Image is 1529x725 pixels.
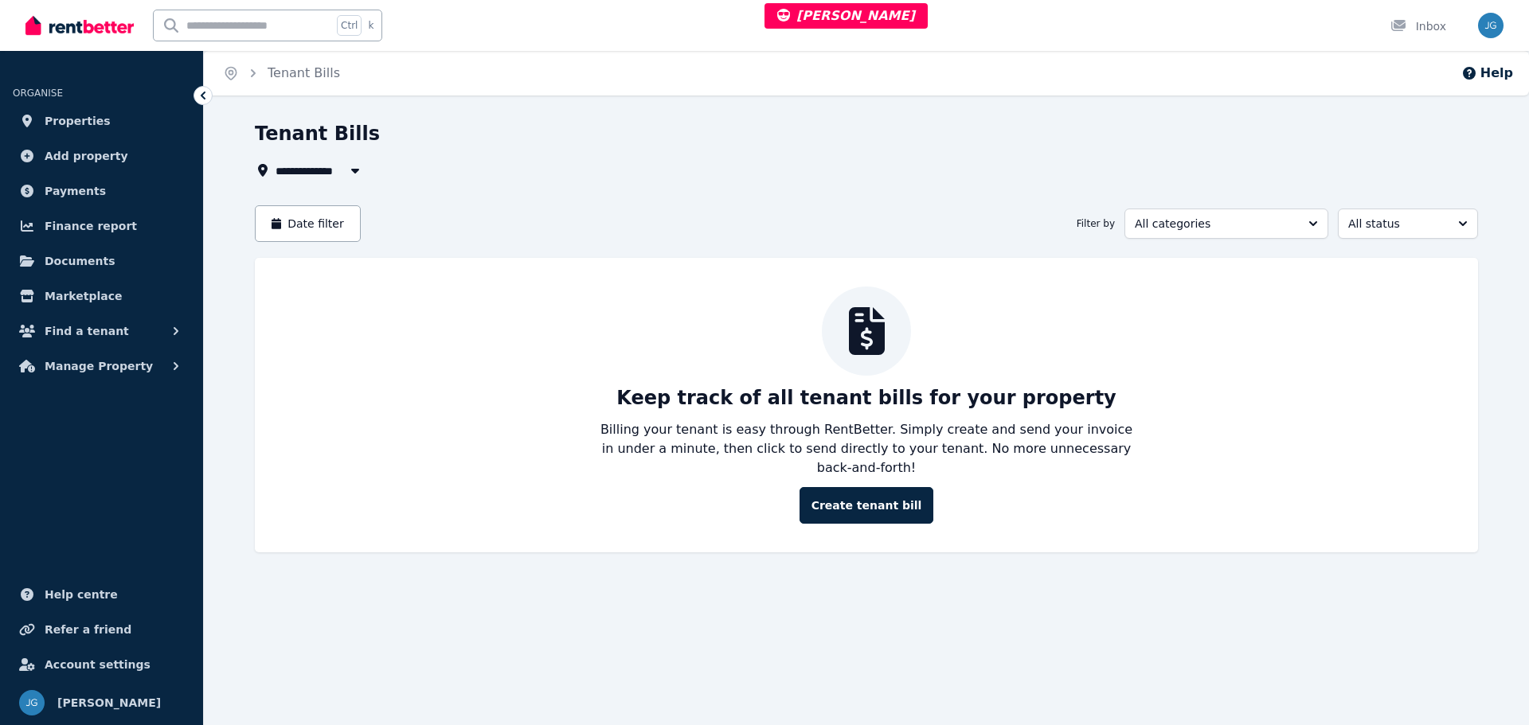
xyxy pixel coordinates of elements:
div: Inbox [1390,18,1446,34]
button: Help [1461,64,1513,83]
span: Finance report [45,216,137,236]
span: Properties [45,111,111,131]
h1: Tenant Bills [255,121,380,146]
span: All status [1348,216,1445,232]
a: Tenant Bills [268,65,340,80]
button: Create tenant bill [800,487,934,524]
a: Help centre [13,579,190,610]
p: Keep track of all tenant bills for your property [616,385,1116,411]
span: Account settings [45,655,151,674]
button: Manage Property [13,350,190,382]
span: ORGANISE [13,88,63,99]
button: Find a tenant [13,315,190,347]
span: Filter by [1077,217,1115,230]
span: Marketplace [45,286,122,306]
button: Date filter [255,205,361,242]
button: All categories [1124,209,1328,239]
span: k [368,19,373,32]
img: Jeremy Goldschmidt [19,690,45,715]
a: Refer a friend [13,614,190,645]
button: All status [1338,209,1478,239]
span: [PERSON_NAME] [777,8,915,23]
a: Add property [13,140,190,172]
span: Payments [45,181,106,201]
a: Finance report [13,210,190,242]
span: Find a tenant [45,322,129,341]
span: Refer a friend [45,620,131,639]
span: Ctrl [337,15,362,36]
p: Billing your tenant is easy through RentBetter. Simply create and send your invoice in under a mi... [599,420,1134,477]
a: Documents [13,245,190,277]
span: Add property [45,146,128,166]
img: Jeremy Goldschmidt [1478,13,1504,38]
img: RentBetter [25,14,134,37]
span: Documents [45,251,115,271]
a: Marketplace [13,280,190,312]
a: Properties [13,105,190,137]
span: All categories [1135,216,1296,232]
span: Help centre [45,585,118,604]
nav: Breadcrumb [204,51,359,95]
a: Payments [13,175,190,207]
span: Manage Property [45,357,153,376]
a: Account settings [13,649,190,680]
span: [PERSON_NAME] [57,693,161,712]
